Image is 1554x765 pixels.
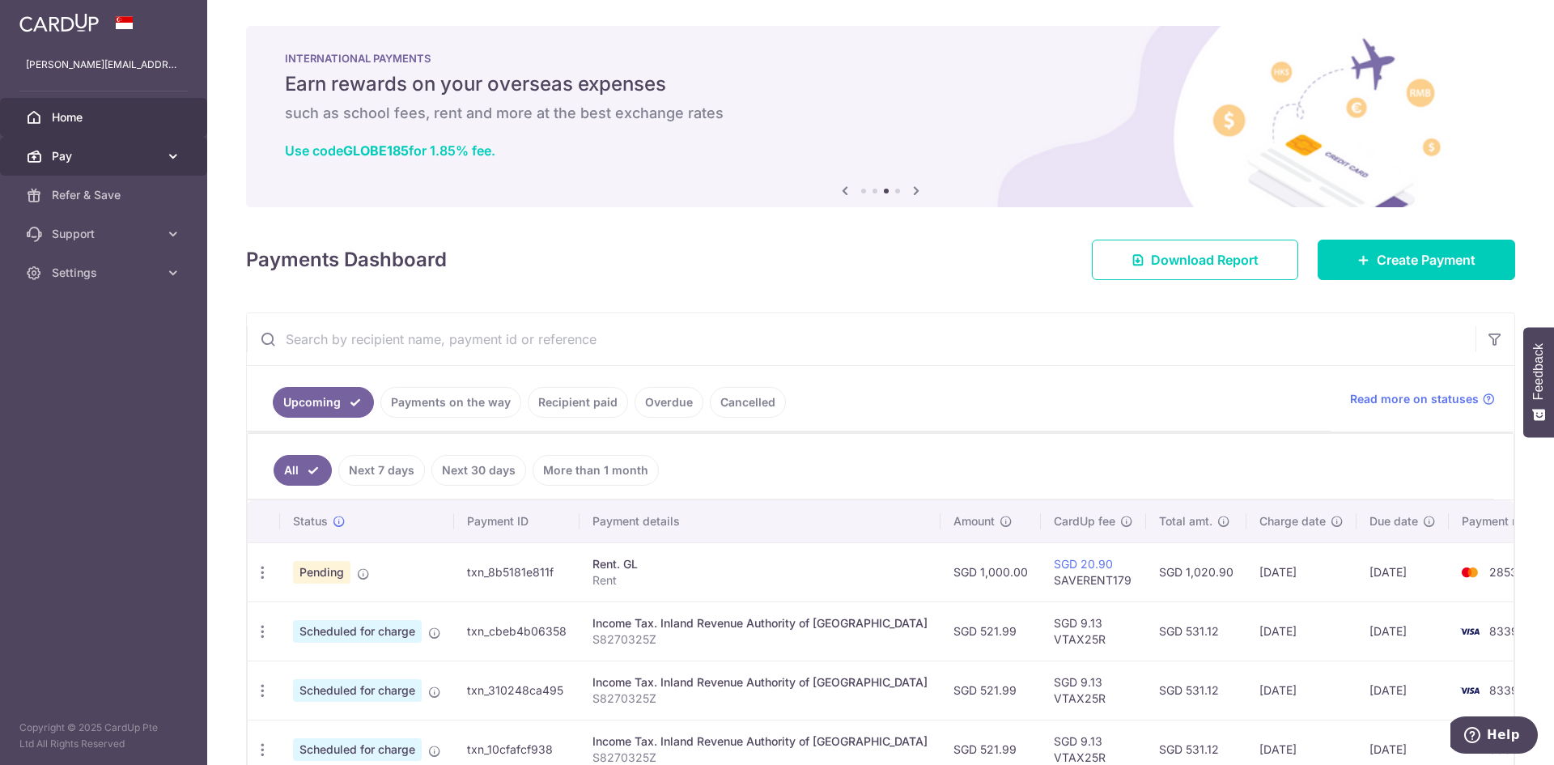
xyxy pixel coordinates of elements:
span: Pay [52,148,159,164]
div: Income Tax. Inland Revenue Authority of [GEOGRAPHIC_DATA] [592,733,928,750]
a: Upcoming [273,387,374,418]
th: Payment ID [454,500,580,542]
td: SGD 531.12 [1146,601,1246,661]
span: Scheduled for charge [293,620,422,643]
iframe: Opens a widget where you can find more information [1450,716,1538,757]
td: SGD 9.13 VTAX25R [1041,661,1146,720]
span: Home [52,109,159,125]
span: Scheduled for charge [293,738,422,761]
td: SGD 521.99 [940,601,1041,661]
span: 8339 [1489,624,1518,638]
th: Payment details [580,500,940,542]
p: Rent [592,572,928,589]
div: Income Tax. Inland Revenue Authority of [GEOGRAPHIC_DATA] [592,615,928,631]
td: SGD 1,020.90 [1146,542,1246,601]
td: SAVERENT179 [1041,542,1146,601]
span: Feedback [1531,343,1546,400]
a: Next 7 days [338,455,425,486]
span: Download Report [1151,250,1259,270]
td: SGD 9.13 VTAX25R [1041,601,1146,661]
a: Next 30 days [431,455,526,486]
span: Refer & Save [52,187,159,203]
a: Cancelled [710,387,786,418]
p: INTERNATIONAL PAYMENTS [285,52,1476,65]
b: GLOBE185 [343,142,409,159]
img: Bank Card [1454,563,1486,582]
td: SGD 531.12 [1146,661,1246,720]
span: Pending [293,561,350,584]
td: [DATE] [1246,542,1357,601]
a: Recipient paid [528,387,628,418]
span: Amount [953,513,995,529]
a: Create Payment [1318,240,1515,280]
h6: such as school fees, rent and more at the best exchange rates [285,104,1476,123]
p: [PERSON_NAME][EMAIL_ADDRESS][DOMAIN_NAME] [26,57,181,73]
img: Bank Card [1454,681,1486,700]
span: Support [52,226,159,242]
a: Payments on the way [380,387,521,418]
span: 8339 [1489,683,1518,697]
div: Income Tax. Inland Revenue Authority of [GEOGRAPHIC_DATA] [592,674,928,691]
td: SGD 521.99 [940,661,1041,720]
div: Rent. GL [592,556,928,572]
td: SGD 1,000.00 [940,542,1041,601]
td: [DATE] [1357,661,1449,720]
span: Due date [1369,513,1418,529]
span: Settings [52,265,159,281]
span: Read more on statuses [1350,391,1479,407]
a: Download Report [1092,240,1298,280]
td: txn_8b5181e811f [454,542,580,601]
span: Scheduled for charge [293,679,422,702]
td: [DATE] [1246,661,1357,720]
h4: Payments Dashboard [246,245,447,274]
img: International Payment Banner [246,26,1515,207]
input: Search by recipient name, payment id or reference [247,313,1475,365]
td: txn_cbeb4b06358 [454,601,580,661]
img: CardUp [19,13,99,32]
span: Status [293,513,328,529]
h5: Earn rewards on your overseas expenses [285,71,1476,97]
span: Charge date [1259,513,1326,529]
td: txn_310248ca495 [454,661,580,720]
p: S8270325Z [592,691,928,707]
span: Total amt. [1159,513,1212,529]
a: More than 1 month [533,455,659,486]
a: Read more on statuses [1350,391,1495,407]
span: CardUp fee [1054,513,1115,529]
a: Overdue [635,387,703,418]
p: S8270325Z [592,631,928,648]
td: [DATE] [1246,601,1357,661]
a: SGD 20.90 [1054,557,1113,571]
a: Use codeGLOBE185for 1.85% fee. [285,142,495,159]
td: [DATE] [1357,601,1449,661]
a: All [274,455,332,486]
img: Bank Card [1454,622,1486,641]
button: Feedback - Show survey [1523,327,1554,437]
span: Create Payment [1377,250,1475,270]
span: 2853 [1489,565,1518,579]
td: [DATE] [1357,542,1449,601]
